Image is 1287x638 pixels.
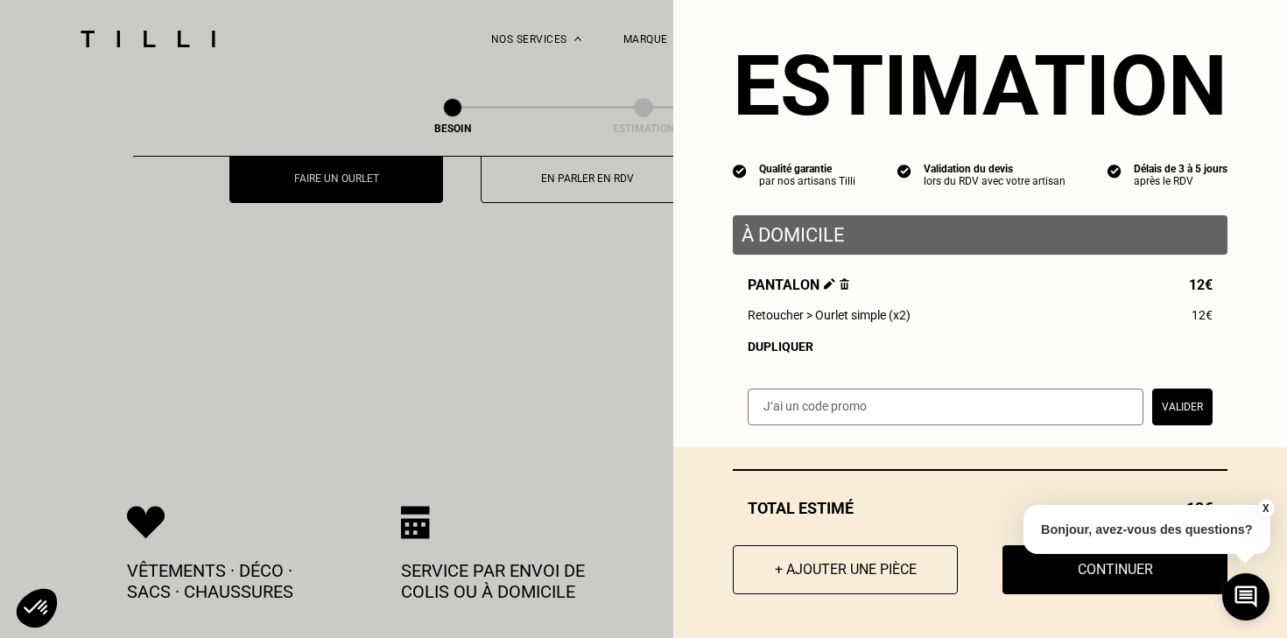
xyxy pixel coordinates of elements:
div: lors du RDV avec votre artisan [924,175,1065,187]
div: Qualité garantie [759,163,855,175]
button: Valider [1152,389,1213,425]
div: Délais de 3 à 5 jours [1134,163,1227,175]
img: Éditer [824,278,835,290]
div: par nos artisans Tilli [759,175,855,187]
div: après le RDV [1134,175,1227,187]
img: icon list info [1108,163,1122,179]
section: Estimation [733,37,1227,135]
span: Retoucher > Ourlet simple (x2) [748,308,911,322]
div: Dupliquer [748,340,1213,354]
img: icon list info [733,163,747,179]
button: Continuer [1002,545,1227,594]
div: Total estimé [733,499,1227,517]
span: 12€ [1192,308,1213,322]
span: 12€ [1189,277,1213,293]
button: + Ajouter une pièce [733,545,958,594]
span: Pantalon [748,277,849,293]
p: Bonjour, avez-vous des questions? [1023,505,1270,554]
div: Validation du devis [924,163,1065,175]
p: À domicile [742,224,1219,246]
input: J‘ai un code promo [748,389,1143,425]
button: X [1256,499,1274,518]
img: icon list info [897,163,911,179]
img: Supprimer [840,278,849,290]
